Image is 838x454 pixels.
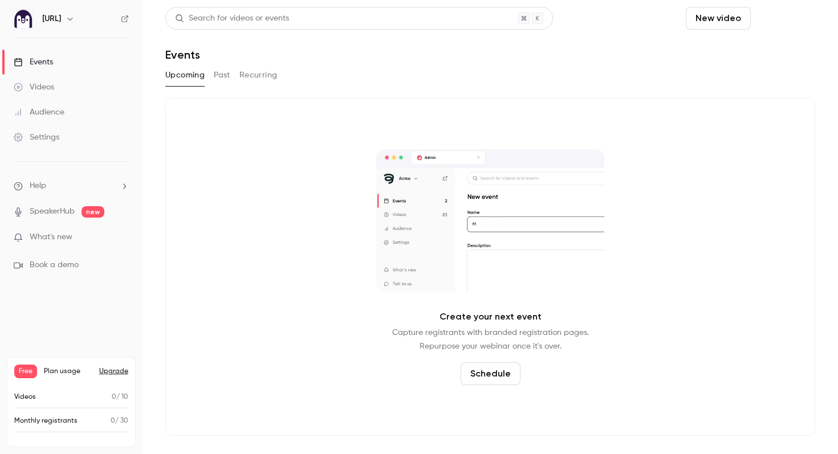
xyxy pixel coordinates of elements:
[392,326,589,353] p: Capture registrants with branded registration pages. Repurpose your webinar once it's over.
[30,180,46,192] span: Help
[14,81,54,93] div: Videos
[14,392,36,402] p: Videos
[30,231,72,243] span: What's new
[112,394,116,400] span: 0
[14,365,37,378] span: Free
[165,66,205,84] button: Upcoming
[115,232,129,243] iframe: Noticeable Trigger
[461,362,520,385] button: Schedule
[175,13,289,24] div: Search for videos or events
[14,10,32,28] img: Ed.ai
[111,416,128,426] p: / 30
[30,259,79,271] span: Book a demo
[14,107,64,118] div: Audience
[440,310,542,324] p: Create your next event
[112,392,128,402] p: / 10
[755,7,815,30] button: Schedule
[14,132,59,143] div: Settings
[165,48,200,62] h1: Events
[111,418,115,424] span: 0
[42,13,61,24] h6: [URL]
[14,56,53,68] div: Events
[214,66,230,84] button: Past
[686,7,751,30] button: New video
[99,367,128,376] button: Upgrade
[30,206,75,218] a: SpeakerHub
[44,367,92,376] span: Plan usage
[14,180,129,192] li: help-dropdown-opener
[82,206,104,218] span: new
[14,416,78,426] p: Monthly registrants
[239,66,278,84] button: Recurring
